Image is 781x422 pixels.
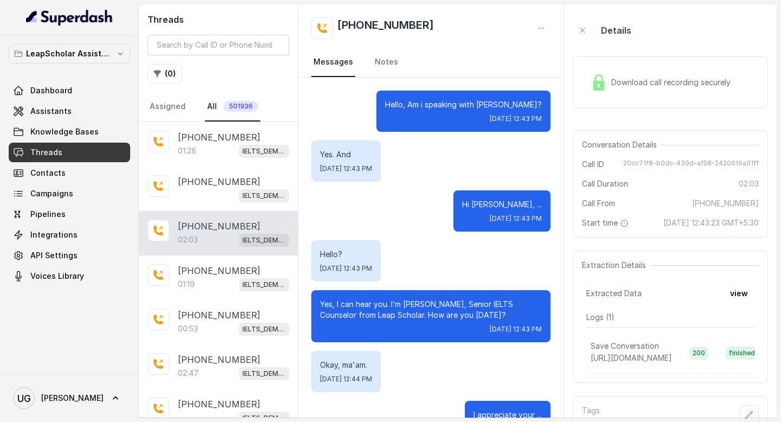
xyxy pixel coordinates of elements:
p: Details [601,24,631,37]
p: Yes. And [320,149,372,160]
p: [PHONE_NUMBER] [178,175,260,188]
span: [PHONE_NUMBER] [692,198,759,209]
a: Assigned [148,92,188,122]
span: Voices Library [30,271,84,282]
span: Pipelines [30,209,66,220]
input: Search by Call ID or Phone Number [148,35,289,55]
span: [DATE] 12:43 PM [490,325,542,334]
a: Messages [311,48,355,77]
p: Yes, I can hear you. I’m [PERSON_NAME], Senior IELTS Counselor from Leap Scholar. How are you [DA... [320,299,542,321]
span: Extracted Data [586,288,642,299]
a: All501936 [205,92,260,122]
p: LeapScholar Assistant [26,47,113,60]
span: Threads [30,147,62,158]
p: [PHONE_NUMBER] [178,398,260,411]
a: Assistants [9,101,130,121]
span: API Settings [30,250,78,261]
nav: Tabs [148,92,289,122]
p: IELTS_DEMO_gk (agent 1) [242,146,286,157]
span: Dashboard [30,85,72,96]
span: 20cc71f8-b0dc-439d-af58-2420619a01ff [623,159,759,170]
img: light.svg [26,9,113,26]
span: 501936 [223,101,258,112]
h2: Threads [148,13,289,26]
p: Hello? [320,249,372,260]
p: I appreciate your ... [473,410,542,420]
span: Campaigns [30,188,73,199]
span: Extraction Details [582,260,650,271]
button: LeapScholar Assistant [9,44,130,63]
p: 01:28 [178,145,196,156]
span: Integrations [30,229,78,240]
p: IELTS_DEMO_gk (agent 1) [242,235,286,246]
span: Conversation Details [582,139,661,150]
p: 00:53 [178,323,198,334]
span: Download call recording securely [611,77,735,88]
p: [PHONE_NUMBER] [178,131,260,144]
p: Hi [PERSON_NAME], ... [462,199,542,210]
span: Call ID [582,159,604,170]
span: 200 [689,347,708,360]
span: Knowledge Bases [30,126,99,137]
text: UG [17,393,31,404]
span: Start time [582,218,631,228]
span: [URL][DOMAIN_NAME] [591,353,672,362]
span: [DATE] 12:43 PM [320,264,372,273]
img: Lock Icon [591,74,607,91]
p: Save Conversation [591,341,659,351]
a: Integrations [9,225,130,245]
button: (0) [148,64,182,84]
p: IELTS_DEMO_gk (agent 1) [242,190,286,201]
p: [PHONE_NUMBER] [178,353,260,366]
nav: Tabs [311,48,550,77]
a: Threads [9,143,130,162]
a: Notes [373,48,400,77]
p: IELTS_DEMO_gk (agent 1) [242,368,286,379]
span: Assistants [30,106,72,117]
span: 02:03 [739,178,759,189]
a: Dashboard [9,81,130,100]
span: [DATE] 12:44 PM [320,375,372,383]
span: Contacts [30,168,66,178]
a: Contacts [9,163,130,183]
p: [PHONE_NUMBER] [178,220,260,233]
a: Pipelines [9,204,130,224]
p: Okay, ma'am. [320,360,372,370]
span: [DATE] 12:43 PM [490,214,542,223]
p: IELTS_DEMO_gk (agent 1) [242,324,286,335]
p: [PHONE_NUMBER] [178,264,260,277]
p: Logs ( 1 ) [586,312,754,323]
a: Campaigns [9,184,130,203]
a: [PERSON_NAME] [9,383,130,413]
span: [PERSON_NAME] [41,393,104,404]
span: Call From [582,198,615,209]
p: 01:19 [178,279,195,290]
p: IELTS_DEMO_gk (agent 1) [242,279,286,290]
span: Call Duration [582,178,628,189]
span: [DATE] 12:43 PM [320,164,372,173]
a: Voices Library [9,266,130,286]
span: [DATE] 12:43 PM [490,114,542,123]
p: 02:03 [178,234,198,245]
p: 02:47 [178,368,199,379]
p: [PHONE_NUMBER] [178,309,260,322]
p: Hello, Am i speaking with [PERSON_NAME]? [385,99,542,110]
h2: [PHONE_NUMBER] [337,17,434,39]
a: Knowledge Bases [9,122,130,142]
a: API Settings [9,246,130,265]
button: view [724,284,754,303]
span: finished [726,347,758,360]
span: [DATE] 12:43:23 GMT+5:30 [663,218,759,228]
